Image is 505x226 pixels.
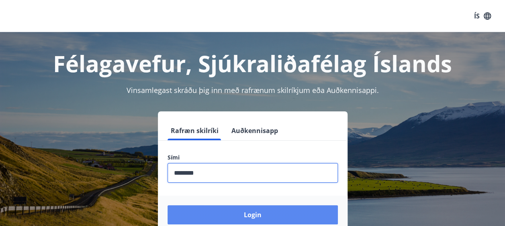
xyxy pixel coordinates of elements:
h1: Félagavefur, Sjúkraliðafélag Íslands [10,48,495,79]
button: Login [168,205,338,224]
label: Sími [168,153,338,161]
button: Auðkennisapp [228,121,281,140]
button: ÍS [470,9,495,23]
span: Vinsamlegast skráðu þig inn með rafrænum skilríkjum eða Auðkennisappi. [127,85,379,95]
button: Rafræn skilríki [168,121,222,140]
